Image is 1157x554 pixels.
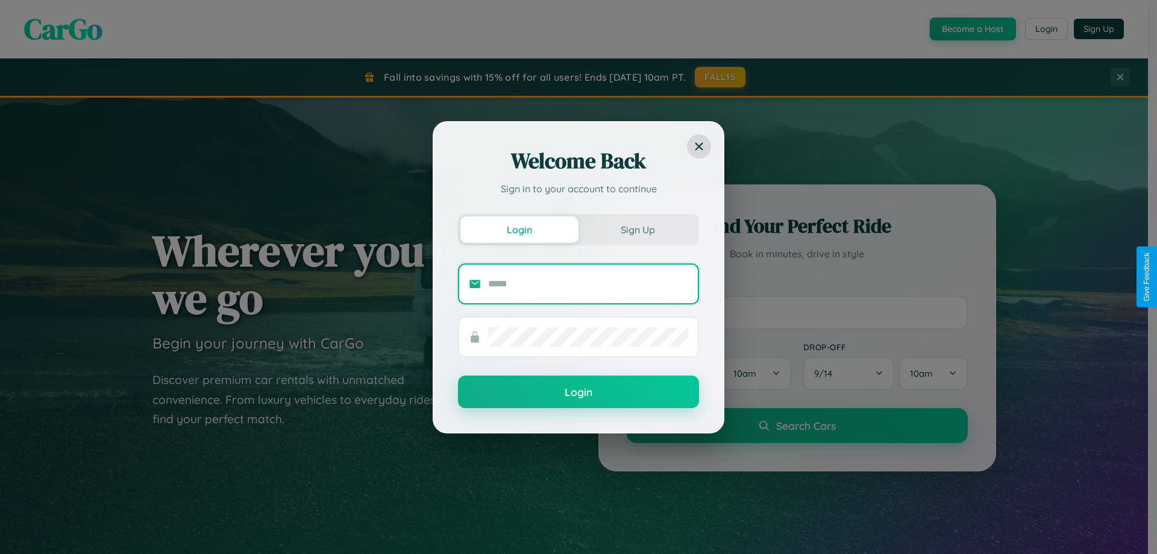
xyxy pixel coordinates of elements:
[458,376,699,408] button: Login
[460,216,578,243] button: Login
[578,216,697,243] button: Sign Up
[1143,253,1151,301] div: Give Feedback
[458,146,699,175] h2: Welcome Back
[458,181,699,196] p: Sign in to your account to continue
